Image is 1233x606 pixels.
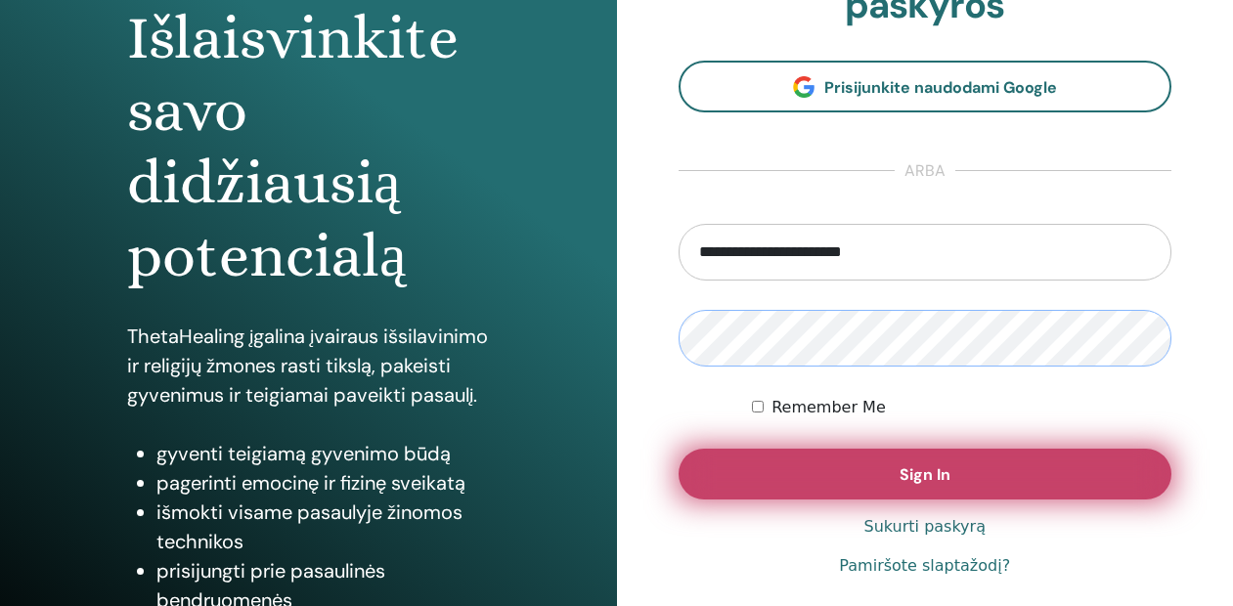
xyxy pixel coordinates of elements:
[900,464,950,485] span: Sign In
[864,515,986,539] a: Sukurti paskyrą
[679,449,1172,499] button: Sign In
[156,439,489,468] li: gyventi teigiamą gyvenimo būdą
[156,498,489,556] li: išmokti visame pasaulyje žinomos technikos
[839,554,1010,578] a: Pamiršote slaptažodį?
[679,61,1172,112] a: Prisijunkite naudodami Google
[127,2,489,293] h1: Išlaisvinkite savo didžiausią potencialą
[127,322,489,410] p: ThetaHealing įgalina įvairaus išsilavinimo ir religijų žmones rasti tikslą, pakeisti gyvenimus ir...
[752,396,1171,419] div: Keep me authenticated indefinitely or until I manually logout
[771,396,886,419] label: Remember Me
[156,468,489,498] li: pagerinti emocinę ir fizinę sveikatą
[895,159,955,183] span: arba
[824,77,1057,98] span: Prisijunkite naudodami Google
